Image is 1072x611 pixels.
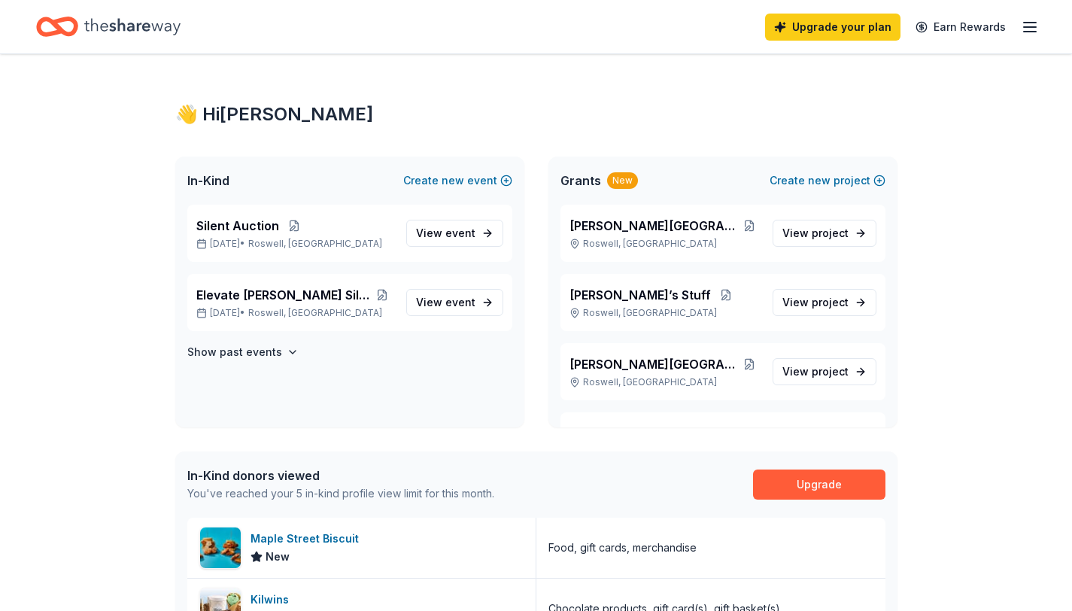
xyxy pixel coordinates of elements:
img: Image for Maple Street Biscuit [200,527,241,568]
p: Roswell, [GEOGRAPHIC_DATA] [569,238,761,250]
span: In-Kind [187,172,229,190]
span: project [812,296,849,309]
span: View [416,224,475,242]
a: Upgrade [753,470,885,500]
span: [PERSON_NAME][GEOGRAPHIC_DATA] [569,217,738,235]
span: Roswell, [GEOGRAPHIC_DATA] [248,307,382,319]
div: Maple Street Biscuit [251,530,365,548]
span: View [782,363,849,381]
span: [PERSON_NAME]’s Stuff [569,286,711,304]
span: new [808,172,831,190]
a: View event [406,289,503,316]
span: View [782,293,849,312]
p: [DATE] • [196,238,394,250]
span: View [782,224,849,242]
a: View project [773,289,876,316]
button: Createnewevent [403,172,512,190]
a: View project [773,220,876,247]
button: Createnewproject [770,172,885,190]
span: [PERSON_NAME][GEOGRAPHIC_DATA] [569,355,738,373]
span: HSES 5th Grade Educational Trip [569,424,735,442]
span: new [442,172,464,190]
span: Elevate [PERSON_NAME] Silent Auction [196,286,372,304]
span: View [416,293,475,312]
p: Roswell, [GEOGRAPHIC_DATA] [569,307,761,319]
span: Roswell, [GEOGRAPHIC_DATA] [248,238,382,250]
h4: Show past events [187,343,282,361]
span: event [445,296,475,309]
div: Food, gift cards, merchandise [548,539,697,557]
div: 👋 Hi [PERSON_NAME] [175,102,897,126]
a: View event [406,220,503,247]
div: New [607,172,638,189]
span: event [445,226,475,239]
p: Roswell, [GEOGRAPHIC_DATA] [569,376,761,388]
div: Kilwins [251,591,295,609]
span: project [812,365,849,378]
div: In-Kind donors viewed [187,467,494,485]
a: Upgrade your plan [765,14,900,41]
span: New [266,548,290,566]
a: Home [36,9,181,44]
div: You've reached your 5 in-kind profile view limit for this month. [187,485,494,503]
p: [DATE] • [196,307,394,319]
button: Show past events [187,343,299,361]
a: View project [773,358,876,385]
span: Grants [560,172,601,190]
span: Silent Auction [196,217,279,235]
a: Earn Rewards [906,14,1015,41]
span: project [812,226,849,239]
